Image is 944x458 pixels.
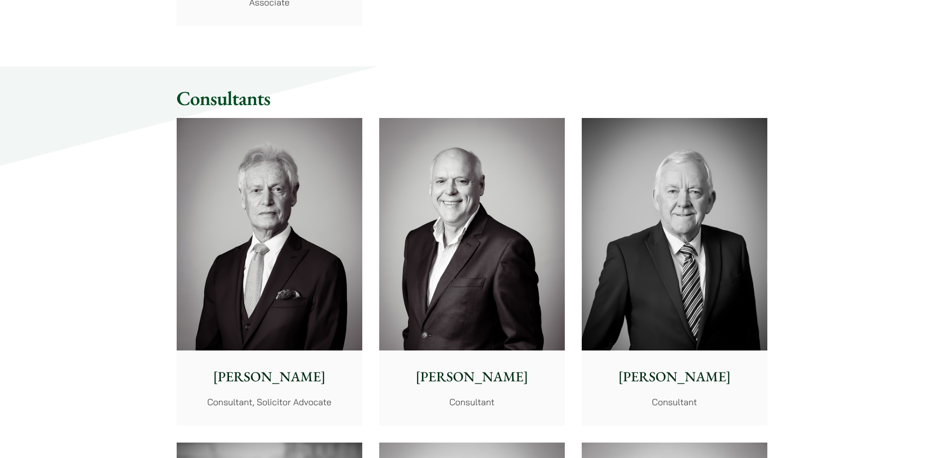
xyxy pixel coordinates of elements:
[185,366,354,387] p: [PERSON_NAME]
[379,118,565,426] a: [PERSON_NAME] Consultant
[582,118,767,426] a: [PERSON_NAME] Consultant
[590,366,759,387] p: [PERSON_NAME]
[185,395,354,409] p: Consultant, Solicitor Advocate
[177,86,768,110] h2: Consultants
[387,395,557,409] p: Consultant
[387,366,557,387] p: [PERSON_NAME]
[590,395,759,409] p: Consultant
[177,118,362,426] a: [PERSON_NAME] Consultant, Solicitor Advocate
